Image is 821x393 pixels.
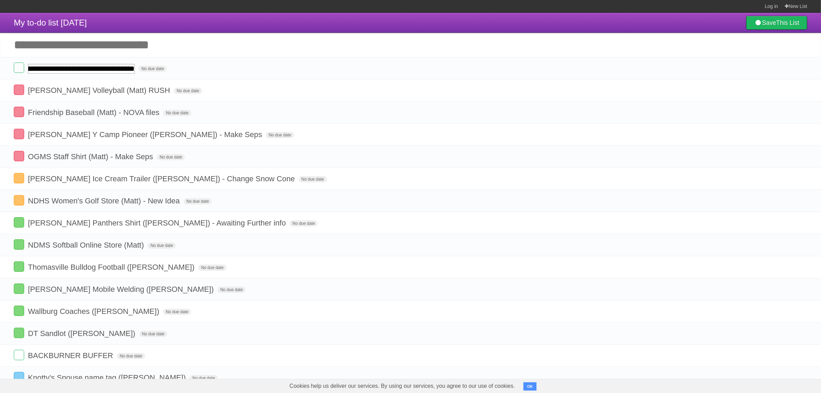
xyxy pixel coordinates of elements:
label: Done [14,195,24,205]
label: Done [14,239,24,250]
span: NDHS Women's Golf Store (Matt) - New Idea [28,196,181,205]
span: My to-do list [DATE] [14,18,87,27]
b: This List [776,19,799,26]
label: Done [14,107,24,117]
span: [PERSON_NAME] Mobile Welding ([PERSON_NAME]) [28,285,216,294]
label: Done [14,129,24,139]
label: Done [14,350,24,360]
span: No due date [163,309,191,315]
button: OK [523,382,537,391]
span: No due date [139,66,167,72]
label: Done [14,151,24,161]
span: Wallburg Coaches ([PERSON_NAME]) [28,307,161,316]
label: Done [14,328,24,338]
span: No due date [184,198,212,204]
span: No due date [266,132,294,138]
label: Done [14,85,24,95]
span: No due date [163,110,191,116]
span: Thomasville Bulldog Football ([PERSON_NAME]) [28,263,196,271]
span: No due date [299,176,327,182]
a: SaveThis List [746,16,807,30]
span: [PERSON_NAME] Volleyball (Matt) RUSH [28,86,172,95]
label: Done [14,173,24,183]
label: Done [14,284,24,294]
label: Done [14,261,24,272]
span: No due date [218,287,246,293]
span: No due date [174,88,202,94]
span: Friendship Baseball (Matt) - NOVA files [28,108,161,117]
span: No due date [290,220,318,227]
span: Cookies help us deliver our services. By using our services, you agree to our use of cookies. [283,379,522,393]
span: No due date [139,331,167,337]
span: [PERSON_NAME] Y Camp Pioneer ([PERSON_NAME]) - Make Seps [28,130,264,139]
span: OGMS Staff Shirt (Matt) - Make Seps [28,152,155,161]
span: No due date [157,154,185,160]
span: No due date [190,375,218,381]
span: Knotty's Spouse name tag ([PERSON_NAME]) [28,373,188,382]
span: No due date [117,353,145,359]
label: Done [14,372,24,382]
span: BACKBURNER BUFFER [28,351,115,360]
span: [PERSON_NAME] Panthers Shirt ([PERSON_NAME]) - Awaiting Further info [28,219,288,227]
label: Done [14,306,24,316]
span: No due date [198,265,226,271]
label: Done [14,63,24,73]
span: [PERSON_NAME] Ice Cream Trailer ([PERSON_NAME]) - Change Snow Cone [28,174,297,183]
span: DT Sandlot ([PERSON_NAME]) [28,329,137,338]
span: No due date [148,242,176,249]
span: NDMS Softball Online Store (Matt) [28,241,146,249]
label: Done [14,217,24,228]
